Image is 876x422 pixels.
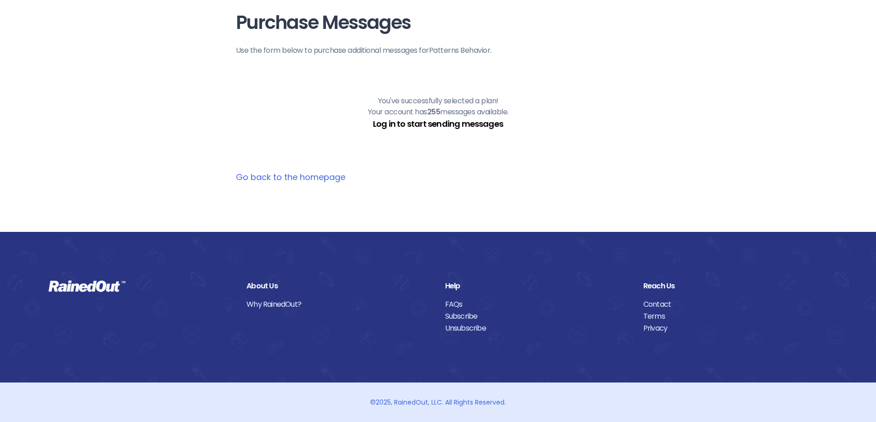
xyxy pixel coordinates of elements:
[427,107,441,117] b: 255
[378,96,498,107] p: You've successfully selected a plan!
[643,322,828,334] a: Privacy
[236,45,641,56] p: Use the form below to purchase additional messages for Patterns Behavior .
[236,12,641,33] h1: Purchase Messages
[445,298,630,310] a: FAQs
[246,298,431,310] a: Why RainedOut?
[445,310,630,322] a: Subscribe
[445,280,630,292] div: Help
[643,298,828,310] a: Contact
[643,280,828,292] div: Reach Us
[445,322,630,334] a: Unsubscribe
[236,171,345,183] a: Go back to the homepage
[368,107,509,118] p: Your account has messages available.
[246,280,431,292] div: About Us
[373,118,503,129] a: Log in to start sending messages
[643,310,828,322] a: Terms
